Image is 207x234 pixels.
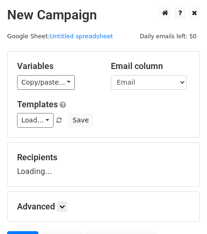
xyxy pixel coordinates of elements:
[17,61,97,71] h5: Variables
[111,61,190,71] h5: Email column
[17,75,75,90] a: Copy/paste...
[7,33,113,40] small: Google Sheet:
[7,7,200,23] h2: New Campaign
[136,31,200,42] span: Daily emails left: 50
[17,201,190,212] h5: Advanced
[160,189,207,234] iframe: Chat Widget
[17,113,54,128] a: Load...
[68,113,93,128] button: Save
[136,33,200,40] a: Daily emails left: 50
[50,33,113,40] a: Untitled spreadsheet
[17,99,58,109] a: Templates
[17,152,190,177] div: Loading...
[17,152,190,163] h5: Recipients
